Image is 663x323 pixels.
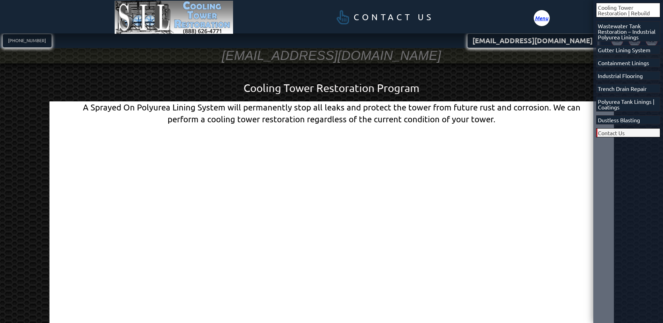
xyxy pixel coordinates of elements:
span: Cooling Tower Restoration | Rebuild [598,5,660,16]
span: Gutter Lining System [598,47,650,53]
a: Cooling Tower Restoration | Rebuild [596,3,660,17]
span: Trench Drain Repair [598,86,647,91]
a: Polyurea Tank Linings | Coatings [596,97,660,111]
span: Wastewater Tank Restoration – Industrial Polyurea Linings [598,23,660,40]
a: Dustless Blasting [596,115,660,124]
span: Containment Linings [598,60,649,66]
a: Containment Linings [596,58,660,67]
a: Contact Us [596,128,660,137]
a: Trench Drain Repair [596,84,660,93]
span: Industrial Flooring [598,73,643,78]
span: Polyurea Tank Linings | Coatings [598,99,660,110]
a: Gutter Lining System [596,45,660,54]
span: Contact Us [598,130,625,136]
a: Industrial Flooring [596,71,660,80]
span: Dustless Blasting [598,117,640,123]
a: Wastewater Tank Restoration – Industrial Polyurea Linings [596,21,660,41]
